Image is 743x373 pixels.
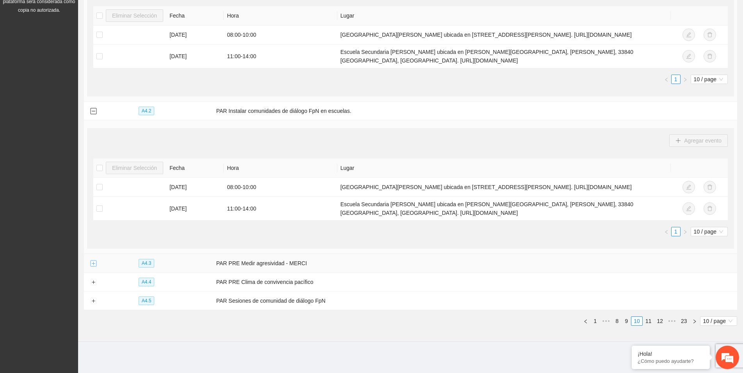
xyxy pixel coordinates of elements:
[704,202,716,215] button: delete
[337,178,671,197] td: [GEOGRAPHIC_DATA][PERSON_NAME] ubicada en [STREET_ADDRESS][PERSON_NAME]. [URL][DOMAIN_NAME]
[669,134,728,147] button: plusAgregar evento
[337,45,671,68] td: Escuela Secundaria [PERSON_NAME] ubicada en [PERSON_NAME][GEOGRAPHIC_DATA], [PERSON_NAME], 33840 ...
[666,316,678,326] span: •••
[224,45,337,68] td: 11:00 - 14:00
[224,178,337,197] td: 08:00 - 10:00
[213,273,737,291] td: PAR PRE Clima de convivencia pacífico
[213,254,737,273] td: PAR PRE Medir agresividad - MERCI
[682,181,695,193] button: edit
[337,197,671,221] td: Escuela Secundaria [PERSON_NAME] ubicada en [PERSON_NAME][GEOGRAPHIC_DATA], [PERSON_NAME], 33840 ...
[643,316,654,326] li: 11
[679,317,690,325] a: 23
[654,317,665,325] a: 12
[643,317,654,325] a: 11
[600,316,612,326] span: •••
[690,316,699,326] button: right
[139,107,155,115] span: A4.2
[166,197,224,221] td: [DATE]
[662,227,671,236] li: Previous Page
[213,291,737,310] td: PAR Sesiones de comunidad de diálogo FpN
[613,317,621,325] a: 8
[166,6,224,25] th: Fecha
[703,317,734,325] span: 10 / page
[139,278,155,286] span: A4.4
[671,75,681,84] li: 1
[90,108,96,114] button: Collapse row
[700,316,737,326] div: Page Size
[692,319,697,324] span: right
[631,317,642,325] a: 10
[4,213,149,241] textarea: Escriba su mensaje y pulse “Intro”
[678,316,690,326] li: 23
[591,317,599,325] a: 1
[681,75,690,84] li: Next Page
[600,316,612,326] li: Previous 5 Pages
[166,25,224,45] td: [DATE]
[682,50,695,62] button: edit
[224,197,337,221] td: 11:00 - 14:00
[41,40,131,50] div: Chatee con nosotros ahora
[622,316,631,326] li: 9
[671,227,681,236] li: 1
[690,316,699,326] li: Next Page
[691,227,728,236] div: Page Size
[694,227,725,236] span: 10 / page
[694,75,725,84] span: 10 / page
[45,104,108,183] span: Estamos en línea.
[581,316,590,326] button: left
[672,227,680,236] a: 1
[664,77,669,82] span: left
[166,45,224,68] td: [DATE]
[583,319,588,324] span: left
[622,317,631,325] a: 9
[166,178,224,197] td: [DATE]
[638,351,704,357] div: ¡Hola!
[683,230,688,234] span: right
[664,230,669,234] span: left
[638,358,704,364] p: ¿Cómo puedo ayudarte?
[681,75,690,84] button: right
[90,261,96,267] button: Expand row
[704,50,716,62] button: delete
[681,227,690,236] button: right
[139,296,155,305] span: A4.5
[337,25,671,45] td: [GEOGRAPHIC_DATA][PERSON_NAME] ubicada en [STREET_ADDRESS][PERSON_NAME]. [URL][DOMAIN_NAME]
[90,298,96,304] button: Expand row
[590,316,600,326] li: 1
[213,102,737,120] td: PAR Instalar comunidades de diálogo FpN en escuelas.
[106,162,163,174] button: Eliminar Selección
[662,227,671,236] button: left
[224,159,337,178] th: Hora
[682,29,695,41] button: edit
[166,159,224,178] th: Fecha
[581,316,590,326] li: Previous Page
[683,77,688,82] span: right
[666,316,678,326] li: Next 5 Pages
[106,9,163,22] button: Eliminar Selección
[672,75,680,84] a: 1
[662,75,671,84] button: left
[337,159,671,178] th: Lugar
[704,29,716,41] button: delete
[631,316,643,326] li: 10
[662,75,671,84] li: Previous Page
[337,6,671,25] th: Lugar
[691,75,728,84] div: Page Size
[90,279,96,286] button: Expand row
[128,4,147,23] div: Minimizar ventana de chat en vivo
[682,202,695,215] button: edit
[681,227,690,236] li: Next Page
[654,316,666,326] li: 12
[139,259,155,268] span: A4.3
[612,316,622,326] li: 8
[224,25,337,45] td: 08:00 - 10:00
[704,181,716,193] button: delete
[224,6,337,25] th: Hora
